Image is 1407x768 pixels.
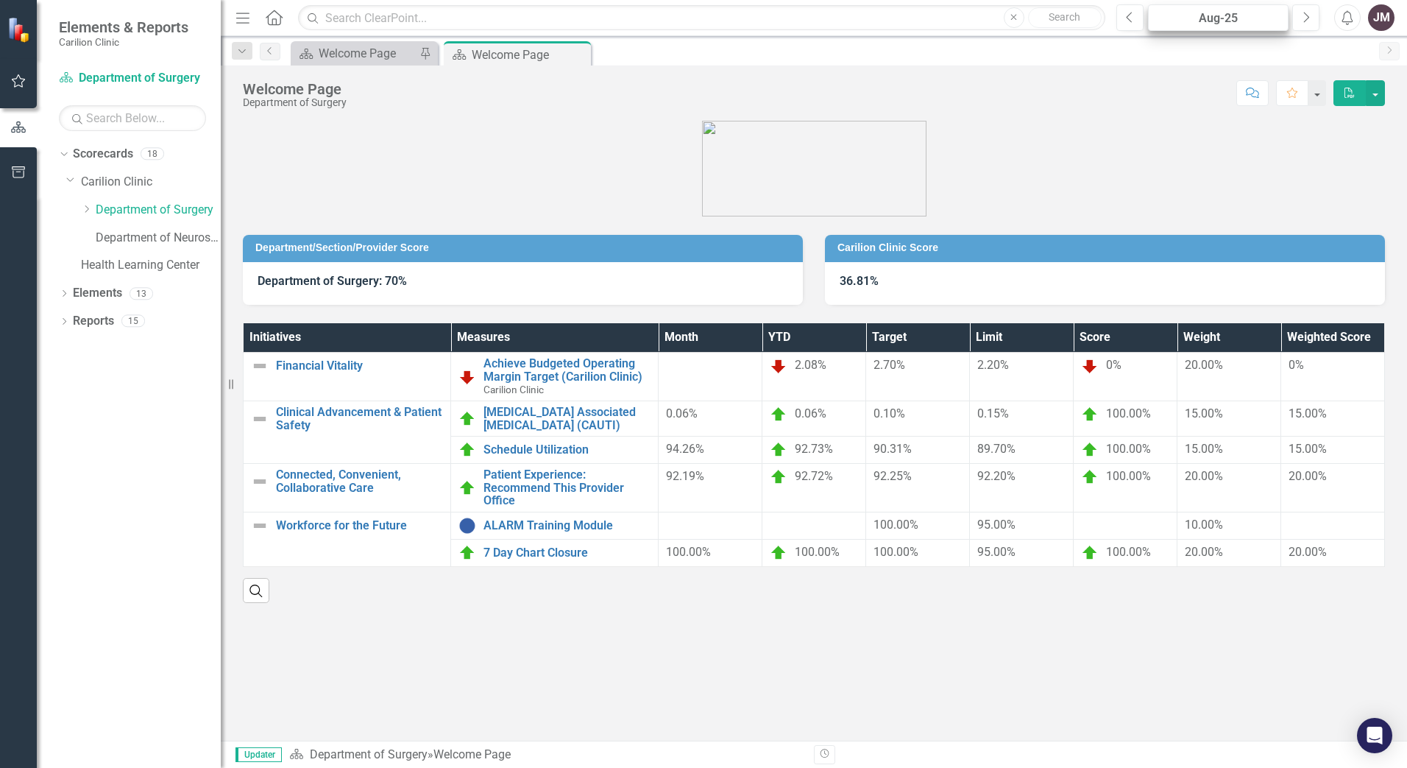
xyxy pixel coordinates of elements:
span: 92.73% [795,442,833,456]
span: 20.00% [1289,545,1327,559]
img: On Target [770,468,787,486]
img: Below Plan [458,368,476,386]
span: 15.00% [1185,442,1223,456]
img: On Target [770,406,787,423]
img: On Target [770,441,787,459]
a: Scorecards [73,146,133,163]
a: Department of Surgery [96,202,221,219]
span: Updater [235,747,282,762]
td: Double-Click to Edit Right Click for Context Menu [451,353,659,401]
button: Aug-25 [1148,4,1289,31]
span: 100.00% [666,545,711,559]
span: 95.00% [977,545,1016,559]
div: Department of Surgery [243,97,347,108]
strong: Department of Surgery: 70% [258,274,407,288]
small: Carilion Clinic [59,36,188,48]
span: 100.00% [873,518,918,532]
span: 0% [1289,358,1304,372]
td: Double-Click to Edit Right Click for Context Menu [451,464,659,512]
a: Department of Surgery [310,747,428,761]
span: 2.20% [977,358,1009,372]
input: Search Below... [59,105,206,131]
td: Double-Click to Edit Right Click for Context Menu [244,512,451,566]
a: Health Learning Center [81,257,221,274]
a: Achieve Budgeted Operating Margin Target (Carilion Clinic) [483,357,651,383]
div: » [289,747,803,764]
div: Welcome Page [472,46,587,64]
img: On Target [1081,406,1099,423]
span: 20.00% [1289,469,1327,483]
div: 13 [130,287,153,300]
span: 92.19% [666,469,704,483]
div: Aug-25 [1153,10,1283,27]
h3: Department/Section/Provider Score [255,242,795,253]
span: 89.70% [977,442,1016,456]
td: Double-Click to Edit Right Click for Context Menu [244,353,451,401]
a: Elements [73,285,122,302]
button: Search [1028,7,1102,28]
a: Department of Surgery [59,70,206,87]
span: 20.00% [1185,545,1223,559]
img: On Target [1081,441,1099,459]
img: Below Plan [1081,357,1099,375]
a: [MEDICAL_DATA] Associated [MEDICAL_DATA] (CAUTI) [483,406,651,431]
a: ALARM Training Module [483,519,651,532]
span: 95.00% [977,518,1016,532]
a: Carilion Clinic [81,174,221,191]
span: 15.00% [1289,406,1327,420]
h3: Carilion Clinic Score [837,242,1378,253]
td: Double-Click to Edit Right Click for Context Menu [451,512,659,539]
span: 92.25% [873,469,912,483]
span: 2.70% [873,358,905,372]
img: Not Defined [251,473,269,490]
span: 10.00% [1185,518,1223,532]
a: 7 Day Chart Closure [483,546,651,560]
span: 0.06% [795,406,826,420]
span: 100.00% [1106,545,1151,559]
span: 92.20% [977,469,1016,483]
img: On Target [770,544,787,562]
span: 2.08% [795,358,826,372]
span: 0.10% [873,406,905,420]
span: Search [1049,11,1080,23]
a: Clinical Advancement & Patient Safety [276,406,443,431]
img: ClearPoint Strategy [7,17,33,43]
a: Welcome Page [294,44,416,63]
div: Welcome Page [243,81,347,97]
button: JM [1368,4,1394,31]
img: carilion%20clinic%20logo%202.0.png [702,121,926,216]
div: 15 [121,315,145,328]
div: Welcome Page [433,747,511,761]
img: No Information [458,517,476,535]
img: On Target [458,544,476,562]
span: 94.26% [666,442,704,456]
span: 20.00% [1185,358,1223,372]
img: Not Defined [251,357,269,375]
img: On Target [458,410,476,428]
a: Department of Neurosurgery [96,230,221,247]
strong: 36.81% [840,274,879,288]
img: Not Defined [251,410,269,428]
td: Double-Click to Edit Right Click for Context Menu [451,539,659,566]
img: On Target [1081,468,1099,486]
span: 92.72% [795,469,833,483]
span: 15.00% [1289,442,1327,456]
div: Welcome Page [319,44,416,63]
input: Search ClearPoint... [298,5,1105,31]
a: Reports [73,313,114,330]
img: Below Plan [770,357,787,375]
td: Double-Click to Edit Right Click for Context Menu [451,437,659,464]
a: Financial Vitality [276,359,443,373]
span: 0% [1106,358,1121,372]
span: 0.06% [666,406,698,420]
span: 100.00% [1106,442,1151,456]
span: 100.00% [1106,469,1151,483]
span: 100.00% [1106,406,1151,420]
img: On Target [1081,544,1099,562]
span: 90.31% [873,442,912,456]
span: 15.00% [1185,406,1223,420]
div: 18 [141,148,164,161]
a: Patient Experience: Recommend This Provider Office [483,468,651,507]
img: On Target [458,441,476,459]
